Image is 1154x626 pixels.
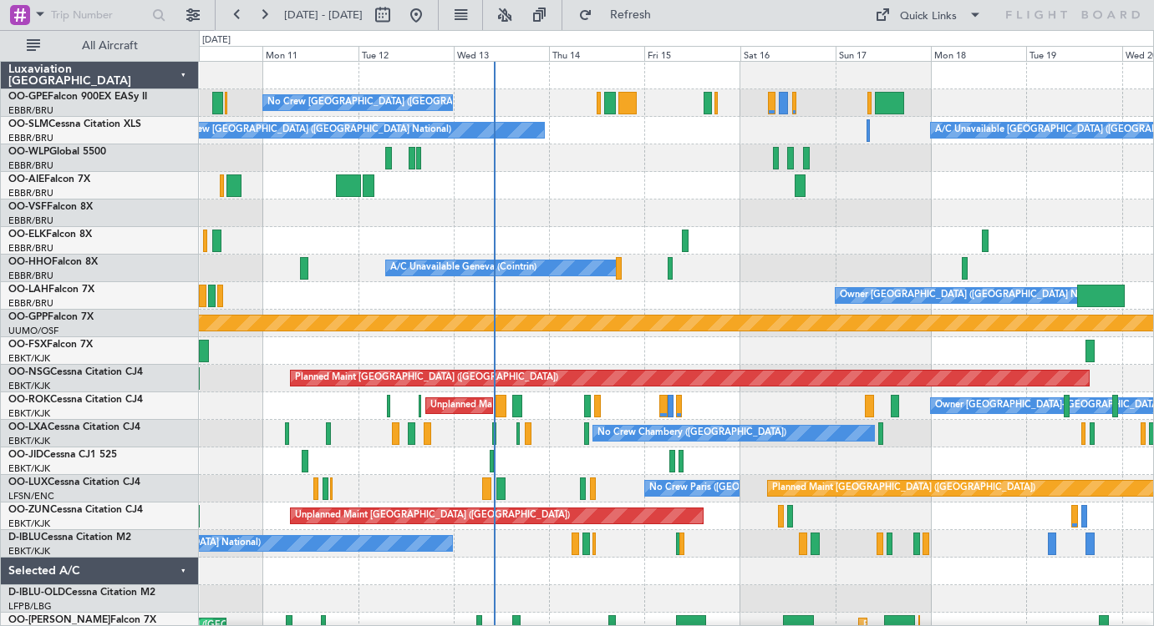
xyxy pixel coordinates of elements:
[295,366,558,391] div: Planned Maint [GEOGRAPHIC_DATA] ([GEOGRAPHIC_DATA])
[571,2,671,28] button: Refresh
[8,367,50,377] span: OO-NSG
[8,450,117,460] a: OO-JIDCessna CJ1 525
[202,33,231,48] div: [DATE]
[267,90,547,115] div: No Crew [GEOGRAPHIC_DATA] ([GEOGRAPHIC_DATA] National)
[8,352,50,365] a: EBKT/KJK
[8,242,53,255] a: EBBR/BRU
[8,257,98,267] a: OO-HHOFalcon 8X
[8,545,50,558] a: EBKT/KJK
[8,285,94,295] a: OO-LAHFalcon 7X
[8,104,53,117] a: EBBR/BRU
[8,340,47,350] span: OO-FSX
[8,202,47,212] span: OO-VSF
[390,255,536,280] div: A/C Unavailable Geneva (Cointrin)
[836,46,931,61] div: Sun 17
[18,33,181,59] button: All Aircraft
[167,46,262,61] div: Sun 10
[8,159,53,172] a: EBBR/BRU
[1026,46,1121,61] div: Tue 19
[8,422,140,432] a: OO-LXACessna Citation CJ4
[262,46,358,61] div: Mon 11
[867,2,990,28] button: Quick Links
[8,477,48,487] span: OO-LUX
[430,393,700,418] div: Unplanned Maint [GEOGRAPHIC_DATA]-[GEOGRAPHIC_DATA]
[8,615,110,625] span: OO-[PERSON_NAME]
[8,270,53,282] a: EBBR/BRU
[8,230,92,240] a: OO-ELKFalcon 8X
[43,40,176,52] span: All Aircraft
[740,46,836,61] div: Sat 16
[8,147,49,157] span: OO-WLP
[8,202,93,212] a: OO-VSFFalcon 8X
[8,588,65,598] span: D-IBLU-OLD
[931,46,1026,61] div: Mon 18
[454,46,549,61] div: Wed 13
[171,118,451,143] div: No Crew [GEOGRAPHIC_DATA] ([GEOGRAPHIC_DATA] National)
[8,285,48,295] span: OO-LAH
[284,8,363,23] span: [DATE] - [DATE]
[597,421,786,446] div: No Crew Chambery ([GEOGRAPHIC_DATA])
[8,477,140,487] a: OO-LUXCessna Citation CJ4
[8,367,143,377] a: OO-NSGCessna Citation CJ4
[8,533,41,543] span: D-IBLU
[8,505,50,515] span: OO-ZUN
[8,174,90,184] a: OO-AIEFalcon 7X
[8,340,93,350] a: OO-FSXFalcon 7X
[8,312,48,322] span: OO-GPP
[8,490,54,502] a: LFSN/ENC
[644,46,740,61] div: Fri 15
[8,435,50,447] a: EBKT/KJK
[8,380,50,392] a: EBKT/KJK
[8,615,156,625] a: OO-[PERSON_NAME]Falcon 7X
[596,9,666,21] span: Refresh
[8,230,46,240] span: OO-ELK
[8,187,53,199] a: EBBR/BRU
[8,325,58,337] a: UUMO/OSF
[8,407,50,420] a: EBKT/KJK
[8,312,94,322] a: OO-GPPFalcon 7X
[8,147,106,157] a: OO-WLPGlobal 5500
[8,119,141,129] a: OO-SLMCessna Citation XLS
[8,174,44,184] span: OO-AIE
[840,283,1110,308] div: Owner [GEOGRAPHIC_DATA] ([GEOGRAPHIC_DATA] National)
[8,132,53,144] a: EBBR/BRU
[8,119,48,129] span: OO-SLM
[900,8,957,25] div: Quick Links
[8,462,50,475] a: EBKT/KJK
[549,46,644,61] div: Thu 14
[8,600,52,613] a: LFPB/LBG
[8,422,48,432] span: OO-LXA
[8,92,147,102] a: OO-GPEFalcon 900EX EASy II
[8,450,43,460] span: OO-JID
[8,215,53,227] a: EBBR/BRU
[8,517,50,530] a: EBKT/KJK
[8,297,53,310] a: EBBR/BRU
[358,46,454,61] div: Tue 12
[51,3,147,28] input: Trip Number
[8,505,143,515] a: OO-ZUNCessna Citation CJ4
[8,92,48,102] span: OO-GPE
[295,503,570,528] div: Unplanned Maint [GEOGRAPHIC_DATA] ([GEOGRAPHIC_DATA])
[8,533,131,543] a: D-IBLUCessna Citation M2
[772,476,1035,501] div: Planned Maint [GEOGRAPHIC_DATA] ([GEOGRAPHIC_DATA])
[8,588,155,598] a: D-IBLU-OLDCessna Citation M2
[649,476,815,501] div: No Crew Paris ([GEOGRAPHIC_DATA])
[8,395,50,405] span: OO-ROK
[8,257,52,267] span: OO-HHO
[8,395,143,405] a: OO-ROKCessna Citation CJ4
